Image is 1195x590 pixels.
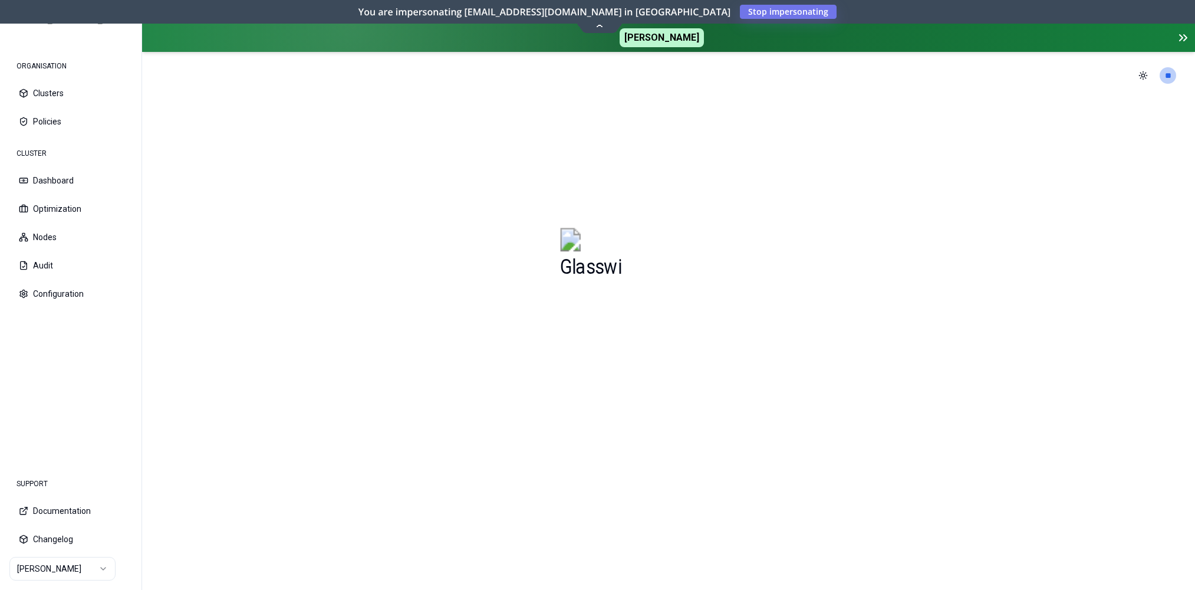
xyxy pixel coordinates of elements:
[9,281,132,307] button: Configuration
[9,54,132,78] div: ORGANISATION
[9,224,132,250] button: Nodes
[9,498,132,524] button: Documentation
[620,28,704,47] span: [PERSON_NAME]
[9,472,132,496] div: SUPPORT
[9,253,132,278] button: Audit
[9,109,132,135] button: Policies
[9,142,132,165] div: CLUSTER
[9,80,132,106] button: Clusters
[9,168,132,194] button: Dashboard
[9,526,132,552] button: Changelog
[9,196,132,222] button: Optimization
